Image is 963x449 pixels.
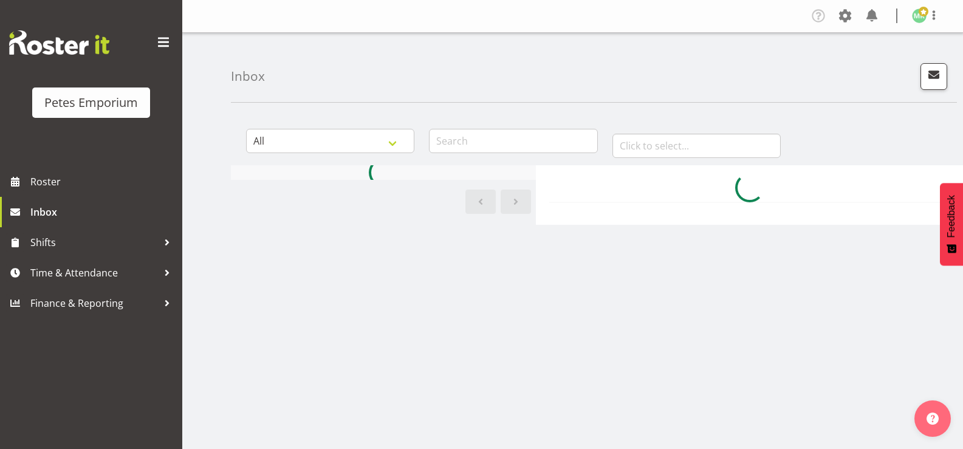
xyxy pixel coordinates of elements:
[9,30,109,55] img: Rosterit website logo
[30,233,158,252] span: Shifts
[30,264,158,282] span: Time & Attendance
[465,190,496,214] a: Previous page
[501,190,531,214] a: Next page
[231,69,265,83] h4: Inbox
[946,195,957,238] span: Feedback
[612,134,781,158] input: Click to select...
[927,413,939,425] img: help-xxl-2.png
[30,294,158,312] span: Finance & Reporting
[30,203,176,221] span: Inbox
[429,129,597,153] input: Search
[44,94,138,112] div: Petes Emporium
[30,173,176,191] span: Roster
[912,9,927,23] img: melanie-richardson713.jpg
[940,183,963,266] button: Feedback - Show survey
